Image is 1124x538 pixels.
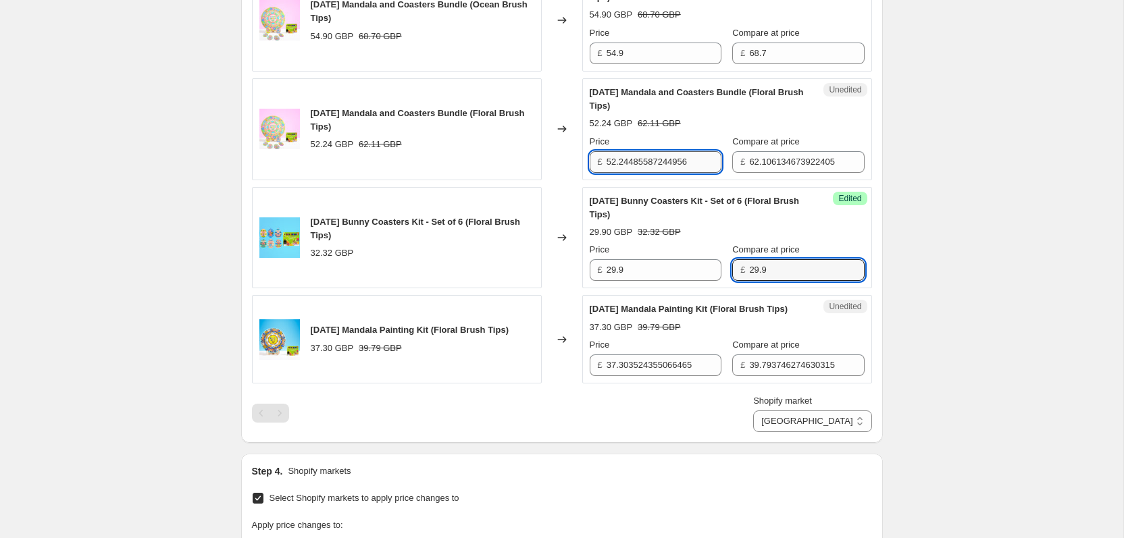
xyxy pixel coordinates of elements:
[590,244,610,254] span: Price
[252,464,283,478] h2: Step 4.
[732,340,800,350] span: Compare at price
[252,520,343,530] span: Apply price changes to:
[311,325,509,335] span: [DATE] Mandala Painting Kit (Floral Brush Tips)
[740,265,745,275] span: £
[311,138,354,151] div: 52.24 GBP
[598,265,603,275] span: £
[740,157,745,167] span: £
[753,396,812,406] span: Shopify market
[740,48,745,58] span: £
[838,193,861,204] span: Edited
[311,217,520,240] span: [DATE] Bunny Coasters Kit - Set of 6 (Floral Brush Tips)
[311,30,354,43] div: 54.90 GBP
[638,225,681,239] strike: 32.32 GBP
[359,342,402,355] strike: 39.79 GBP
[259,319,300,360] img: Photoroom_20250908_111153_80x.jpg
[590,196,799,219] span: [DATE] Bunny Coasters Kit - Set of 6 (Floral Brush Tips)
[732,28,800,38] span: Compare at price
[590,87,804,111] span: [DATE] Mandala and Coasters Bundle (Floral Brush Tips)
[311,246,354,260] div: 32.32 GBP
[259,109,300,149] img: Photoroom_20250908_105958_80x.jpg
[359,138,402,151] strike: 62.11 GBP
[590,8,633,22] div: 54.90 GBP
[590,304,788,314] span: [DATE] Mandala Painting Kit (Floral Brush Tips)
[638,321,681,334] strike: 39.79 GBP
[740,360,745,370] span: £
[598,48,603,58] span: £
[638,8,681,22] strike: 68.70 GBP
[829,301,861,312] span: Unedited
[359,30,402,43] strike: 68.70 GBP
[829,84,861,95] span: Unedited
[590,117,633,130] div: 52.24 GBP
[270,493,459,503] span: Select Shopify markets to apply price changes to
[590,225,633,239] div: 29.90 GBP
[590,321,633,334] div: 37.30 GBP
[590,28,610,38] span: Price
[598,157,603,167] span: £
[259,217,300,258] img: Photoroom_20250922_095807_80x.jpg
[311,108,525,132] span: [DATE] Mandala and Coasters Bundle (Floral Brush Tips)
[732,244,800,254] span: Compare at price
[252,404,289,423] nav: Pagination
[590,136,610,146] span: Price
[732,136,800,146] span: Compare at price
[638,117,681,130] strike: 62.11 GBP
[590,340,610,350] span: Price
[311,342,354,355] div: 37.30 GBP
[598,360,603,370] span: £
[288,464,351,478] p: Shopify markets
